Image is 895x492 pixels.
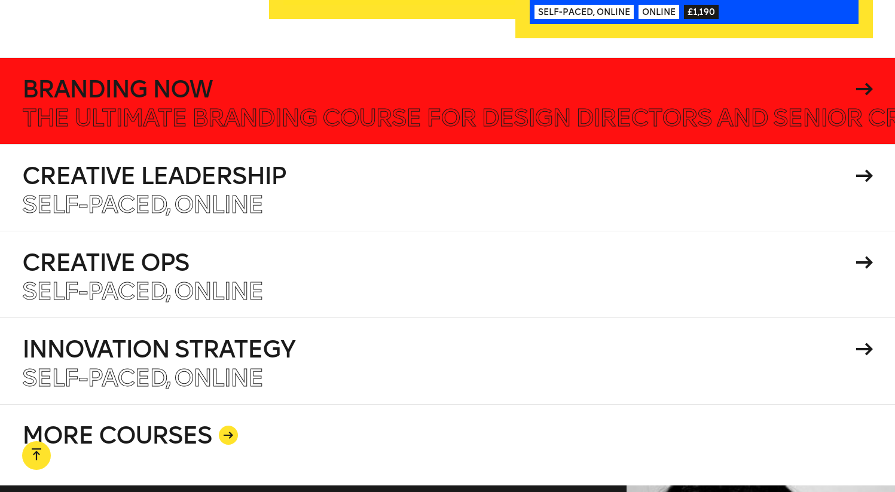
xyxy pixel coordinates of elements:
[639,5,679,19] span: Online
[22,363,263,392] span: Self-paced, Online
[22,250,851,274] h4: Creative Ops
[22,404,872,485] a: MORE COURSES
[534,5,634,19] span: Self-paced, Online
[22,190,263,219] span: Self-paced, Online
[684,5,719,19] span: £1,190
[22,337,851,361] h4: Innovation Strategy
[22,277,263,305] span: Self-paced, Online
[22,164,851,188] h4: Creative Leadership
[22,77,851,101] h4: Branding Now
